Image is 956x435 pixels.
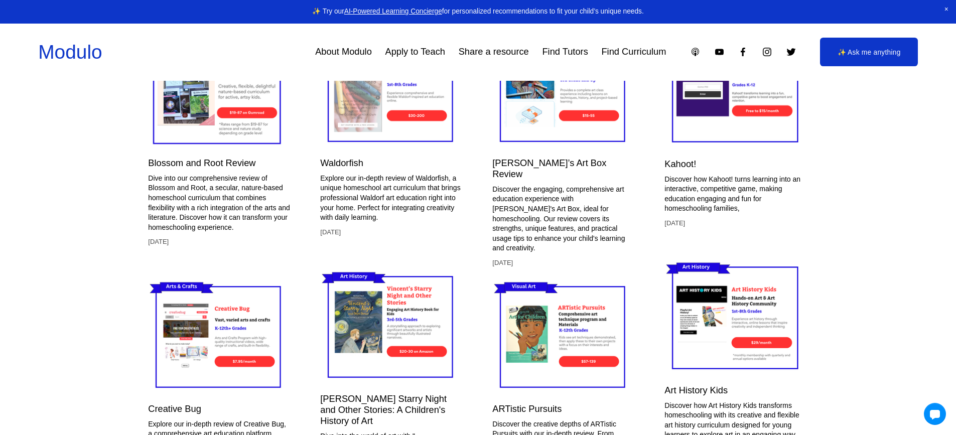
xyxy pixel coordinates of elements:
[148,237,169,246] time: [DATE]
[315,43,372,61] a: About Modulo
[320,228,341,237] time: [DATE]
[492,158,606,179] a: [PERSON_NAME]’s Art Box Review
[492,31,634,150] img: Drew’s Art Box Review
[664,219,685,228] time: [DATE]
[664,159,696,169] a: Kahoot!
[664,31,807,151] img: Kahoot!
[148,403,201,414] a: Creative Bug
[542,43,588,61] a: Find Tutors
[148,31,290,150] img: Blossom and Root Review
[459,43,529,61] a: Share a resource
[492,258,513,267] time: [DATE]
[320,267,462,386] img: Vincent's Starry Night and Other Stories: A Children's History of Art
[601,43,666,61] a: Find Curriculum
[714,47,725,57] a: YouTube
[492,185,634,253] p: Discover the engaging, comprehensive art education experience with [PERSON_NAME]'s Art Box, ideal...
[320,158,363,168] a: Waldorfish
[320,174,462,223] p: Explore our in-depth review of Waldorfish, a unique homeschool art curriculum that brings profess...
[148,158,255,168] a: Blossom and Root Review
[344,8,442,15] a: AI-Powered Learning Concierge
[148,174,290,233] p: Dive into our comprehensive review of Blossom and Root, a secular, nature-based homeschool curric...
[664,257,807,377] img: Art History Kids
[38,41,102,63] a: Modulo
[820,38,918,66] a: ✨ Ask me anything
[690,47,701,57] a: Apple Podcasts
[492,403,562,414] a: ARTistic Pursuits
[320,393,447,426] a: [PERSON_NAME] Starry Night and Other Stories: A Children's History of Art
[786,47,796,57] a: Twitter
[320,31,462,150] img: Waldorfish
[385,43,445,61] a: Apply to Teach
[664,385,728,395] a: Art History Kids
[762,47,772,57] a: Instagram
[738,47,748,57] a: Facebook
[148,277,290,396] img: Creative Bug
[492,277,634,396] img: ARTistic Pursuits
[664,175,807,214] p: Discover how Kahoot! turns learning into an interactive, competitive game, making education engag...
